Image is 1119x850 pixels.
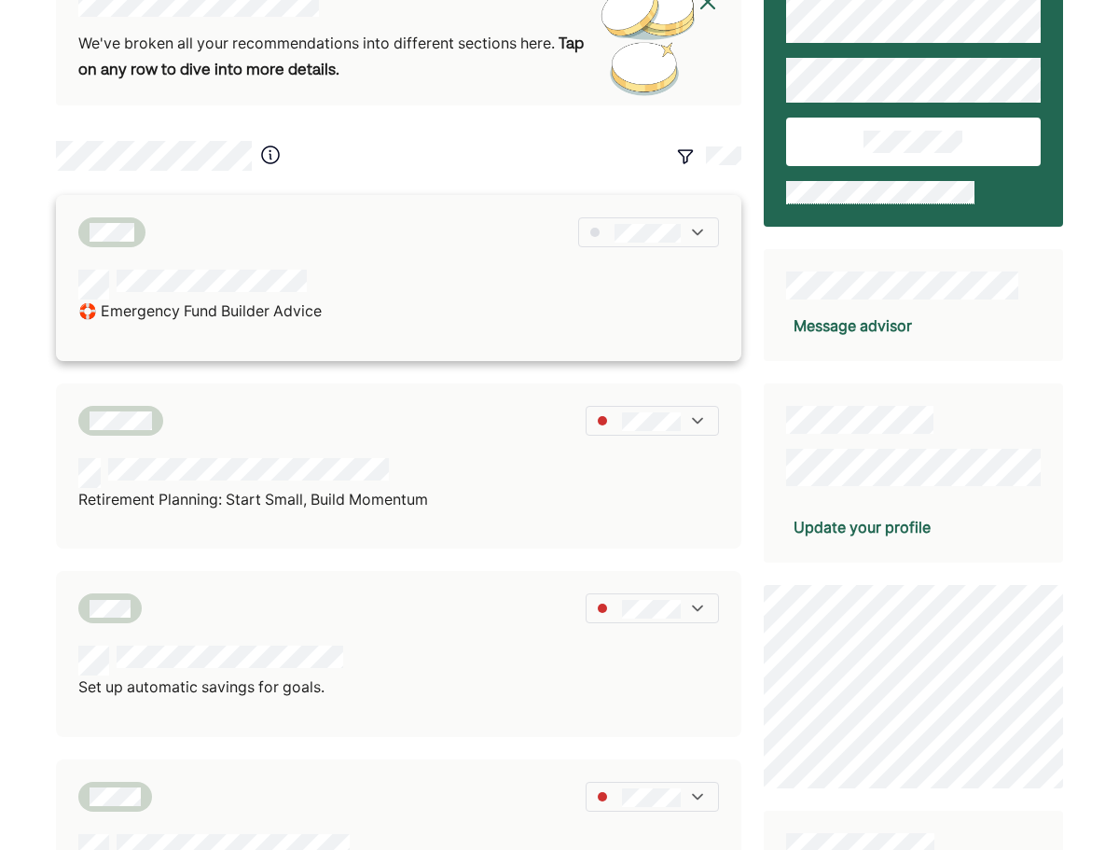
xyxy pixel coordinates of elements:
div: Update your profile [794,516,931,538]
p: Retirement Planning: Start Small, Build Momentum [78,488,428,512]
p: 🛟 Emergency Fund Builder Advice [78,300,322,324]
div: We've broken all your recommendations into different sections here. [78,32,590,83]
div: Message advisor [794,314,912,337]
p: Set up automatic savings for goals. [78,676,343,700]
b: Tap on any row to dive into more details. [78,37,584,78]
